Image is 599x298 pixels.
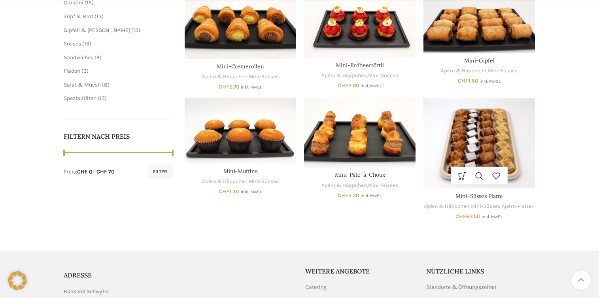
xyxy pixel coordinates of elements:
[306,283,328,291] a: Catering
[185,73,296,81] div: ,
[84,68,87,74] span: 3
[64,132,173,141] h5: Filtern nach Preis
[64,27,130,34] a: Gipfeli & [PERSON_NAME]
[335,171,385,178] a: Mini-Pâte-à-Choux
[455,213,480,220] bdi: 62.50
[223,168,258,175] a: Mini-Muffins
[361,83,382,89] small: inkl. MwSt.
[482,214,503,219] small: inkl. MwSt.
[202,73,248,81] a: Apéro & Häppchen
[338,82,359,89] bdi: 2.60
[304,182,416,189] div: ,
[77,168,93,175] span: CHF 0
[134,27,139,34] span: 13
[64,81,101,88] a: Salat & Müesli
[426,267,535,275] h5: Nützliche Links
[368,182,398,189] a: Mini-Süsses
[424,203,469,210] a: Apéro & Häppchen
[423,203,535,210] div: , ,
[185,98,296,164] a: Mini-Muffins
[458,77,469,84] span: CHF
[321,72,367,79] a: Apéro & Häppchen
[100,95,105,102] span: 13
[241,189,262,194] small: inkl. MwSt.
[368,72,398,79] a: Mini-Süsses
[441,67,486,75] a: Apéro & Häppchen
[338,192,359,199] bdi: 2.20
[423,98,535,189] a: Mini-Süsses Platte
[338,192,348,199] span: CHF
[455,213,466,220] span: CHF
[202,178,248,185] a: Apéro & Häppchen
[488,67,518,75] a: Mini-Süsses
[147,164,173,179] button: Filter
[97,54,100,61] span: 9
[502,203,535,210] a: Apéro-Platten
[306,267,415,275] h5: Weitere Angebote
[454,167,471,185] a: In den Warenkorb legen: „Mini-Süsses Platte“
[458,77,478,84] bdi: 1.50
[249,73,279,81] a: Mini-Süsses
[64,168,115,176] div: Preis: —
[85,40,90,47] span: 16
[471,203,501,210] a: Mini-Süsses
[64,287,110,296] span: Bäckerei Schwyter
[97,13,102,20] span: 13
[219,83,229,90] span: CHF
[64,13,94,20] a: Zopf & Brot
[185,178,296,185] div: ,
[471,167,488,185] a: Schnellansicht
[304,98,416,168] a: Mini-Pâte-à-Choux
[64,54,94,61] a: Sandwiches
[426,283,497,291] a: Standorte & Öffnungszeiten
[336,62,384,69] a: Mini-Erdbeertörtli
[571,270,591,290] a: Scroll to top button
[480,79,501,84] small: inkl. MwSt.
[64,271,92,279] span: ADRESSE
[464,57,495,64] a: Mini-Gipfel
[97,168,115,175] span: CHF 70
[219,188,240,195] bdi: 1.30
[455,192,503,200] a: Mini-Süsses Platte
[361,193,382,198] small: inkl. MwSt.
[338,82,348,89] span: CHF
[241,85,263,90] small: inkl. MwSt.
[321,182,367,189] a: Apéro & Häppchen
[249,178,279,185] a: Mini-Süsses
[217,63,265,70] a: Mini-Cremerollen
[64,95,97,102] a: Spezialitäten
[219,83,240,90] bdi: 2.70
[219,188,229,195] span: CHF
[104,81,108,88] span: 8
[304,72,416,79] div: ,
[64,40,81,47] a: Süsses
[423,67,535,75] div: ,
[64,68,81,74] a: Fladen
